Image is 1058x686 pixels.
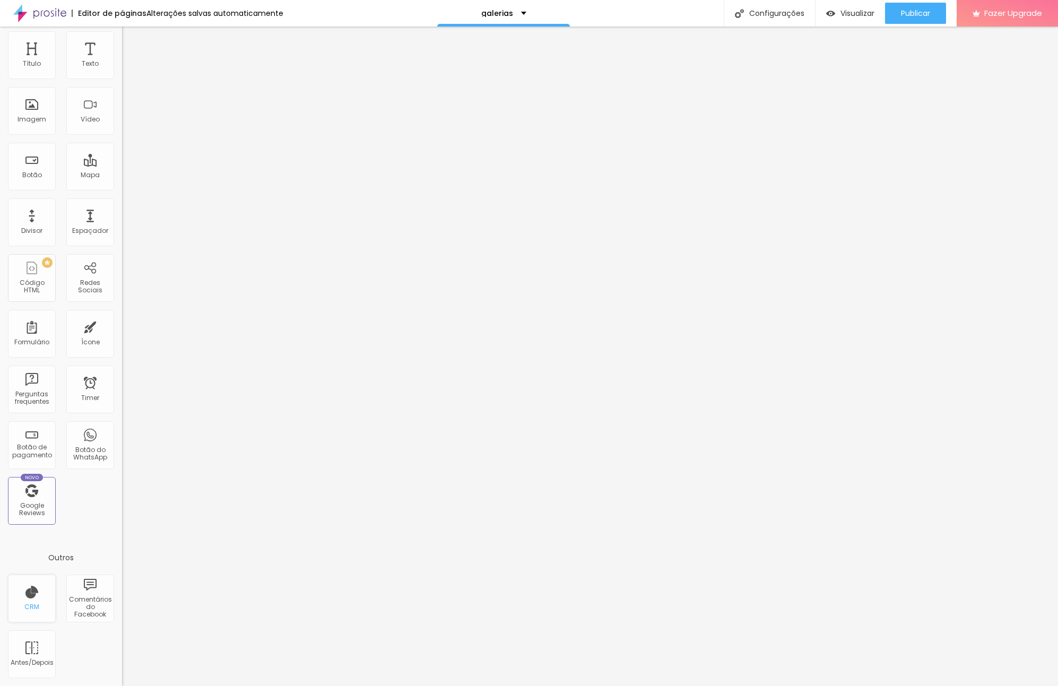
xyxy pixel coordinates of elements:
div: Alterações salvas automaticamente [146,10,283,17]
img: Icone [735,9,744,18]
div: Botão [22,171,42,179]
div: Vídeo [81,116,100,123]
div: CRM [24,603,39,611]
div: Novo [21,474,44,481]
div: Título [23,60,41,67]
span: Publicar [901,9,930,18]
div: Ícone [81,338,100,346]
div: Mapa [81,171,100,179]
p: galerias [481,10,513,17]
img: view-1.svg [826,9,835,18]
div: Editor de páginas [72,10,146,17]
div: Perguntas frequentes [11,390,53,406]
div: Timer [81,394,99,402]
div: Formulário [14,338,49,346]
div: Divisor [21,227,42,235]
div: Antes/Depois [11,659,53,666]
div: Botão de pagamento [11,444,53,459]
div: Comentários do Facebook [69,596,111,619]
iframe: Editor [122,27,1058,686]
div: Redes Sociais [69,279,111,294]
button: Publicar [885,3,946,24]
div: Texto [82,60,99,67]
div: Espaçador [72,227,108,235]
div: Código HTML [11,279,53,294]
div: Botão do WhatsApp [69,446,111,462]
div: Google Reviews [11,502,53,517]
span: Visualizar [840,9,874,18]
button: Visualizar [816,3,885,24]
span: Fazer Upgrade [984,8,1042,18]
div: Imagem [18,116,46,123]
